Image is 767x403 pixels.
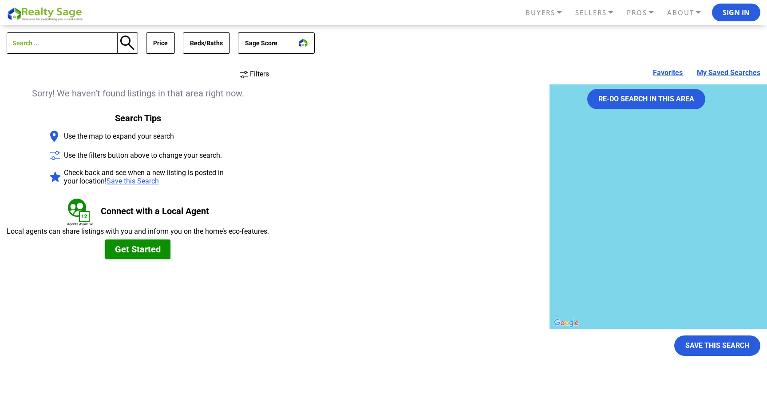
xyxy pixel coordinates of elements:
img: Google [552,317,581,329]
img: connect local agent [67,199,94,228]
button: Get Started [105,239,170,259]
a: SELLERS [573,5,625,20]
input: Search ... [7,32,118,54]
span: Use the filters button above to change your search. [64,149,222,162]
button: Price [146,32,175,54]
a: BUYERS [523,5,573,20]
p: Sorry! We haven’t found listings in that area right now. [7,87,269,100]
a: Open this area in Google Maps (opens a new window) [552,317,581,329]
img: REALTY SAGE [7,6,87,21]
span: Check back and see when a new listing is posted in your location! [64,168,227,185]
button: Sign In [712,4,760,21]
div: Local agents can share listings with you and inform you on the home’s eco-features. [7,228,269,235]
a: My Saved Searches [697,69,760,76]
button: Beds/Baths [183,32,230,54]
a: Get Started [105,246,170,254]
button: Save This Search [674,335,760,356]
a: PROS [625,5,665,20]
a: Filters [240,70,269,78]
a: Favorites [653,69,683,76]
h3: Search Tips [49,108,227,124]
a: ABOUT [665,5,712,20]
a: Save this Search [107,177,159,185]
button: Re-do search in this area [587,89,705,109]
h3: Connect with a Local Agent [101,206,209,216]
span: Filters [250,70,269,78]
span: Use the map to expand your search [64,130,174,143]
button: Sage Score [238,32,315,54]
